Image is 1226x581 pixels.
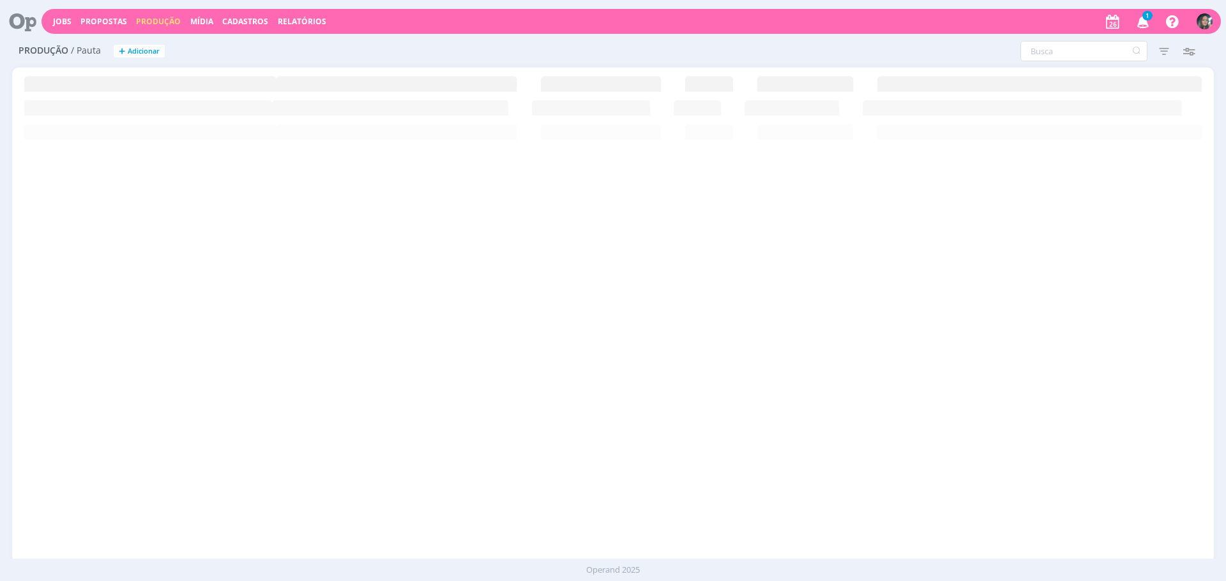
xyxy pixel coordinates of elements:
span: / Pauta [71,45,101,56]
img: A [1197,13,1213,29]
span: Propostas [80,16,127,27]
button: Propostas [77,17,131,27]
a: Mídia [190,16,213,27]
a: Relatórios [278,16,326,27]
button: Jobs [49,17,75,27]
button: +Adicionar [114,45,165,58]
input: Busca [1020,41,1147,61]
span: + [119,45,125,58]
button: A [1196,10,1213,33]
span: Produção [19,45,68,56]
span: Cadastros [222,16,268,27]
a: Jobs [53,16,72,27]
button: 1 [1129,10,1155,33]
button: Mídia [186,17,217,27]
button: Produção [132,17,185,27]
span: 1 [1142,11,1153,20]
button: Relatórios [274,17,330,27]
a: Produção [136,16,181,27]
button: Cadastros [218,17,272,27]
span: Adicionar [128,47,160,56]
